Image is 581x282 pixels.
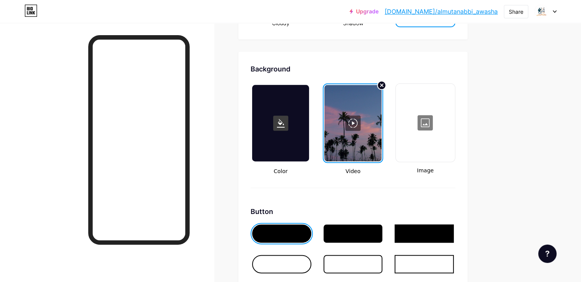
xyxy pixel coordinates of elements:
img: wild37 [534,4,549,19]
span: Image [395,167,455,175]
div: Background [251,64,455,74]
span: Video [323,167,383,175]
div: Button [251,206,455,217]
span: Color [251,167,311,175]
div: Share [509,8,523,16]
a: [DOMAIN_NAME]/almutanabbi_awasha [385,7,498,16]
a: Upgrade [350,8,379,15]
